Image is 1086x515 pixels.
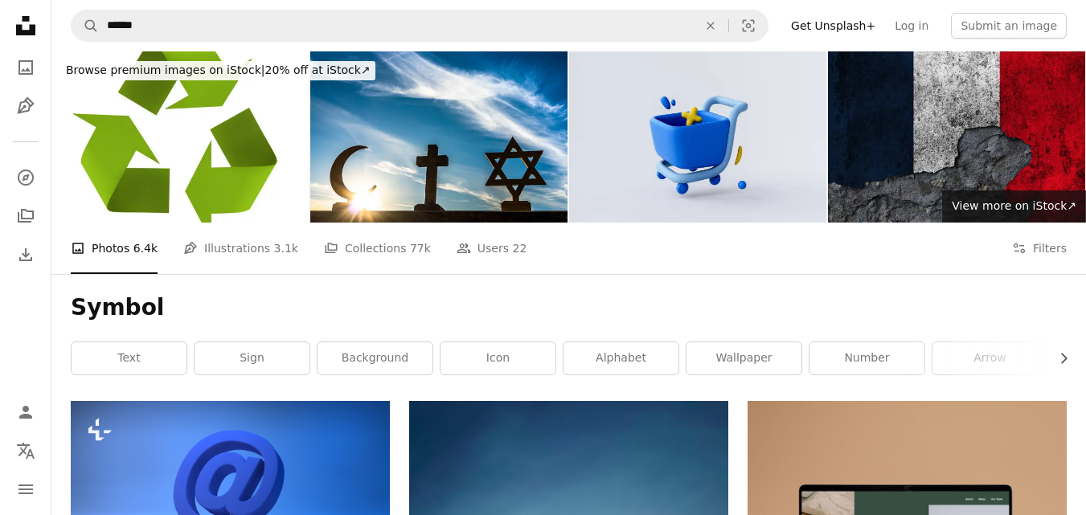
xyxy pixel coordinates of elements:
a: Illustrations [10,90,42,122]
img: French flag on damaged wall - National symbol of France [828,51,1085,223]
a: Illustrations 3.1k [183,223,298,274]
span: 22 [513,239,527,257]
a: number [809,342,924,374]
a: sign [195,342,309,374]
a: Collections 77k [324,223,431,274]
span: 20% off at iStock ↗ [66,63,371,76]
a: wallpaper [686,342,801,374]
a: Users 22 [457,223,527,274]
a: text [72,342,186,374]
span: View more on iStock ↗ [952,199,1076,212]
a: a blue email sign on a blue background [71,483,390,497]
span: 3.1k [274,239,298,257]
a: Collections [10,200,42,232]
button: Submit an image [951,13,1067,39]
a: alphabet [563,342,678,374]
button: Language [10,435,42,467]
button: Filters [1012,223,1067,274]
button: scroll list to the right [1049,342,1067,374]
a: View more on iStock↗ [942,190,1086,223]
form: Find visuals sitewide [71,10,768,42]
a: Log in [885,13,938,39]
a: Browse premium images on iStock|20% off at iStock↗ [51,51,385,90]
a: Log in / Sign up [10,396,42,428]
span: 77k [410,239,431,257]
img: 3d rendering of Shopping Trolley with Parcel boxes, Shopping Online Concept. [569,51,826,223]
button: Clear [693,10,728,41]
a: background [318,342,432,374]
button: Search Unsplash [72,10,99,41]
a: icon [441,342,555,374]
span: Browse premium images on iStock | [66,63,264,76]
img: the three symbols of Judaism, Christianity and Islam [310,51,568,223]
img: Recycle symbol [51,51,309,223]
a: Explore [10,161,42,194]
a: Home — Unsplash [10,10,42,45]
button: Visual search [729,10,768,41]
a: Photos [10,51,42,84]
h1: Symbol [71,293,1067,322]
a: Download History [10,239,42,271]
a: Get Unsplash+ [781,13,885,39]
a: arrow [932,342,1047,374]
button: Menu [10,473,42,505]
